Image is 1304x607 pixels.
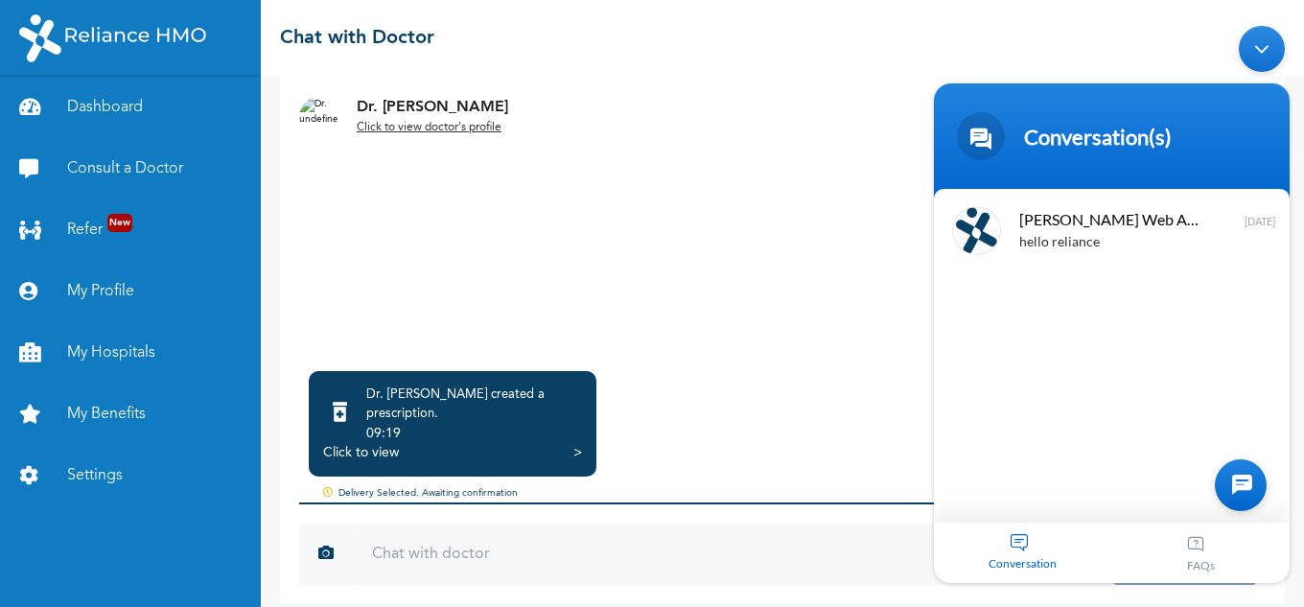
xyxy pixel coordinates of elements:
u: Click to view doctor's profile [357,122,501,133]
img: RelianceHMO's Logo [19,14,206,62]
div: Click to view [323,443,399,462]
div: 09:19 [366,424,582,443]
img: Dr. undefined` [299,97,338,135]
iframe: SalesIQ Chatwindow [924,16,1299,593]
div: > [573,443,582,462]
div: Delivery Selected. Awaiting confirmation [299,486,1266,502]
span: New [107,214,132,232]
input: Chat with doctor [353,524,1113,585]
h2: Chat with Doctor [280,24,434,53]
p: Dr. [PERSON_NAME] [357,96,508,119]
div: Dr. [PERSON_NAME] created a prescription . [366,385,582,424]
